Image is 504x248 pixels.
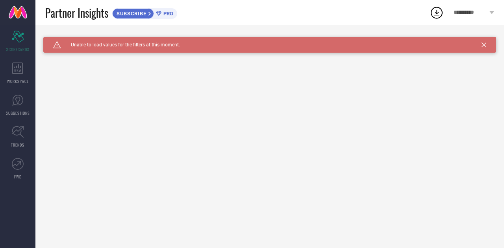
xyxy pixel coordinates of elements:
[43,37,496,43] div: Unable to load filters at this moment. Please try later.
[6,46,30,52] span: SCORECARDS
[6,110,30,116] span: SUGGESTIONS
[161,11,173,17] span: PRO
[14,174,22,180] span: FWD
[11,142,24,148] span: TRENDS
[430,6,444,20] div: Open download list
[61,42,180,48] span: Unable to load values for the filters at this moment.
[7,78,29,84] span: WORKSPACE
[45,5,108,21] span: Partner Insights
[112,6,177,19] a: SUBSCRIBEPRO
[113,11,148,17] span: SUBSCRIBE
